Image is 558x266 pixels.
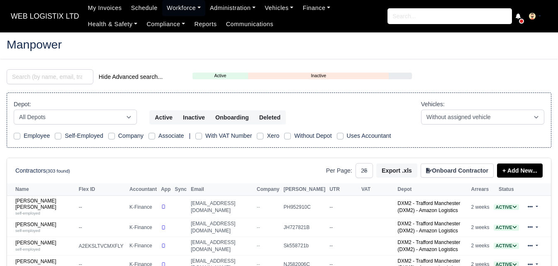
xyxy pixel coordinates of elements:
[327,196,359,218] td: --
[282,237,328,256] td: Sk558721b
[469,237,492,256] td: 2 weeks
[77,237,127,256] td: A2EKSLTVCMXFLY
[158,131,184,141] label: Associate
[46,168,70,173] small: (303 found)
[93,70,168,84] button: Hide Advanced search...
[397,200,460,213] a: DXM2 - Trafford Manchester (DXM2) - Amazon Logistics
[210,110,254,124] button: Onboarding
[267,131,279,141] label: Xero
[327,218,359,237] td: --
[387,8,512,24] input: Search...
[159,183,173,196] th: App
[469,183,492,196] th: Arrears
[77,183,127,196] th: Flex ID
[15,228,40,233] small: self-employed
[257,204,260,210] span: --
[421,100,445,109] label: Vehicles:
[15,240,75,252] a: [PERSON_NAME] self-employed
[15,211,40,215] small: self-employed
[189,218,255,237] td: [EMAIL_ADDRESS][DOMAIN_NAME]
[257,225,260,230] span: --
[189,196,255,218] td: [EMAIL_ADDRESS][DOMAIN_NAME]
[7,69,93,84] input: Search (by name, email, transporter id) ...
[149,110,178,124] button: Active
[222,16,278,32] a: Communications
[189,183,255,196] th: Email
[118,131,144,141] label: Company
[142,16,190,32] a: Compliance
[494,164,543,178] div: + Add New...
[189,132,190,139] span: |
[282,183,328,196] th: [PERSON_NAME]
[469,196,492,218] td: 2 weeks
[83,16,142,32] a: Health & Safety
[494,243,519,249] span: Active
[189,237,255,256] td: [EMAIL_ADDRESS][DOMAIN_NAME]
[494,225,519,230] a: Active
[294,131,331,141] label: Without Depot
[492,183,521,196] th: Status
[24,131,50,141] label: Employee
[327,237,359,256] td: --
[190,16,221,32] a: Reports
[421,164,494,178] button: Onboard Contractor
[173,183,189,196] th: Sync
[497,164,543,178] a: + Add New...
[7,183,77,196] th: Name
[65,131,103,141] label: Self-Employed
[192,72,249,79] a: Active
[127,237,159,256] td: K-Finance
[282,196,328,218] td: PH952910C
[15,222,75,234] a: [PERSON_NAME] self-employed
[178,110,210,124] button: Inactive
[494,225,519,231] span: Active
[127,218,159,237] td: K-Finance
[77,196,127,218] td: --
[395,183,469,196] th: Depot
[254,110,286,124] button: Deleted
[494,243,519,249] a: Active
[397,221,460,234] a: DXM2 - Trafford Manchester (DXM2) - Amazon Logistics
[326,166,352,176] label: Per Page:
[469,218,492,237] td: 2 weeks
[255,183,282,196] th: Company
[127,183,159,196] th: Accountant
[15,247,40,251] small: self-employed
[7,8,83,24] a: WEB LOGISTIX LTD
[327,183,359,196] th: UTR
[15,198,75,216] a: [PERSON_NAME] [PERSON_NAME] self-employed
[397,239,460,252] a: DXM2 - Trafford Manchester (DXM2) - Amazon Logistics
[15,167,70,174] h6: Contractors
[347,131,391,141] label: Uses Accountant
[257,243,260,249] span: --
[376,164,417,178] button: Export .xls
[7,39,551,50] h2: Manpower
[205,131,252,141] label: With VAT Number
[77,218,127,237] td: --
[494,204,519,210] a: Active
[359,183,395,196] th: VAT
[127,196,159,218] td: K-Finance
[14,100,31,109] label: Depot:
[0,32,558,59] div: Manpower
[248,72,389,79] a: Inactive
[282,218,328,237] td: JH727821B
